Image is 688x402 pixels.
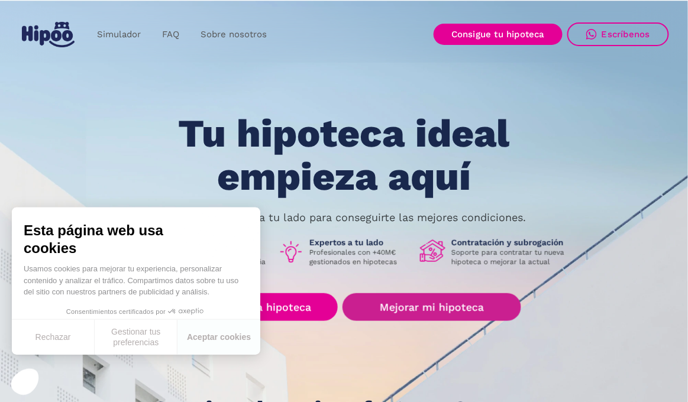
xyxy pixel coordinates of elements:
a: Simulador [86,23,151,46]
h1: Contratación y subrogación [452,237,574,248]
h1: Expertos a tu lado [310,237,411,248]
div: Escríbenos [602,29,650,40]
p: Soporte para contratar tu nueva hipoteca o mejorar la actual [452,248,574,267]
a: FAQ [151,23,190,46]
a: Escríbenos [567,22,669,46]
a: Mejorar mi hipoteca [343,293,521,321]
p: Nuestros expertos a tu lado para conseguirte las mejores condiciones. [162,213,527,222]
a: Consigue tu hipoteca [434,24,563,45]
h1: Tu hipoteca ideal empieza aquí [119,112,568,198]
p: Profesionales con +40M€ gestionados en hipotecas [310,248,411,267]
a: home [19,17,77,52]
a: Sobre nosotros [190,23,277,46]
